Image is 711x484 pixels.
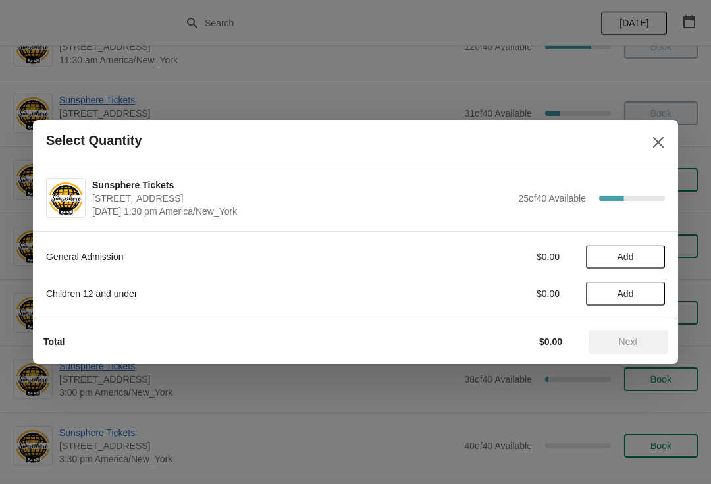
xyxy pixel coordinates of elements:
[46,133,142,148] h2: Select Quantity
[43,336,65,347] strong: Total
[646,130,670,154] button: Close
[518,193,586,203] span: 25 of 40 Available
[586,245,665,269] button: Add
[46,287,411,300] div: Children 12 and under
[92,178,512,192] span: Sunsphere Tickets
[92,192,512,205] span: [STREET_ADDRESS]
[539,336,562,347] strong: $0.00
[618,252,634,262] span: Add
[47,180,85,217] img: Sunsphere Tickets | 810 Clinch Avenue, Knoxville, TN, USA | October 6 | 1:30 pm America/New_York
[438,250,560,263] div: $0.00
[618,288,634,299] span: Add
[586,282,665,306] button: Add
[46,250,411,263] div: General Admission
[438,287,560,300] div: $0.00
[92,205,512,218] span: [DATE] 1:30 pm America/New_York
